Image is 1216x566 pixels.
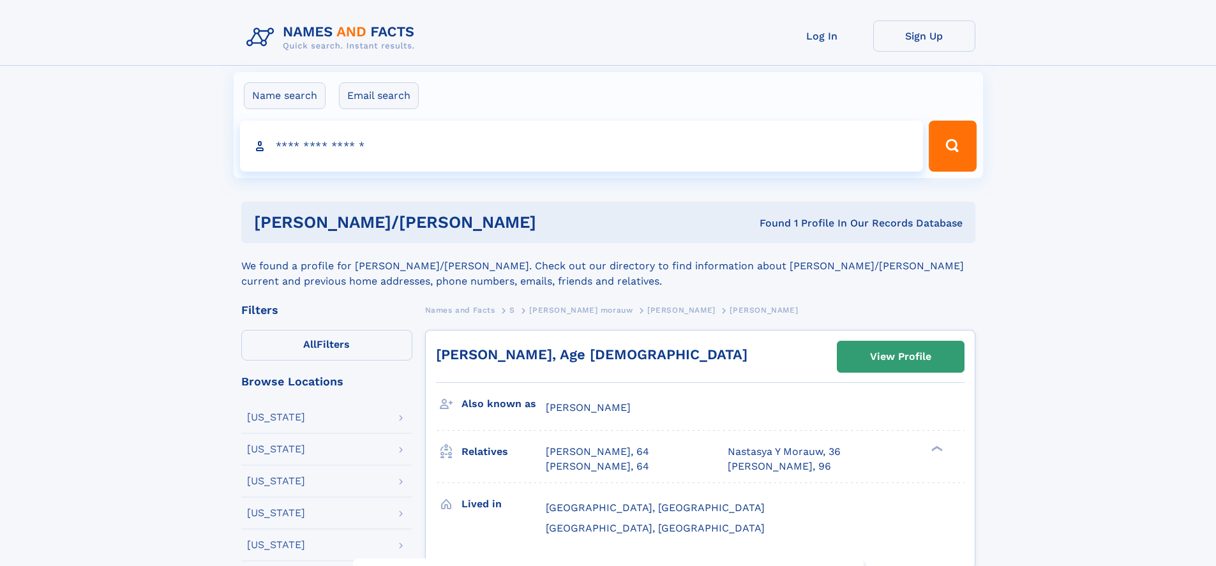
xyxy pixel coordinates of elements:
[247,476,305,486] div: [US_STATE]
[241,243,975,289] div: We found a profile for [PERSON_NAME]/[PERSON_NAME]. Check out our directory to find information a...
[529,306,633,315] span: [PERSON_NAME] morauw
[241,20,425,55] img: Logo Names and Facts
[648,216,963,230] div: Found 1 Profile In Our Records Database
[929,121,976,172] button: Search Button
[873,20,975,52] a: Sign Up
[647,306,716,315] span: [PERSON_NAME]
[771,20,873,52] a: Log In
[462,393,546,415] h3: Also known as
[339,82,419,109] label: Email search
[647,302,716,318] a: [PERSON_NAME]
[244,82,326,109] label: Name search
[240,121,924,172] input: search input
[241,376,412,387] div: Browse Locations
[728,459,831,473] a: [PERSON_NAME], 96
[546,401,631,413] span: [PERSON_NAME]
[730,306,798,315] span: [PERSON_NAME]
[241,304,412,316] div: Filters
[425,302,495,318] a: Names and Facts
[462,441,546,463] h3: Relatives
[546,459,649,473] a: [PERSON_NAME], 64
[728,445,841,459] a: Nastasya Y Morauw, 36
[870,342,931,371] div: View Profile
[247,540,305,550] div: [US_STATE]
[241,330,412,361] label: Filters
[436,346,747,362] a: [PERSON_NAME], Age [DEMOGRAPHIC_DATA]
[303,338,317,350] span: All
[837,341,964,372] a: View Profile
[546,522,765,534] span: [GEOGRAPHIC_DATA], [GEOGRAPHIC_DATA]
[529,302,633,318] a: [PERSON_NAME] morauw
[247,412,305,422] div: [US_STATE]
[546,445,649,459] a: [PERSON_NAME], 64
[509,306,515,315] span: S
[546,502,765,514] span: [GEOGRAPHIC_DATA], [GEOGRAPHIC_DATA]
[928,445,943,453] div: ❯
[462,493,546,515] h3: Lived in
[247,508,305,518] div: [US_STATE]
[509,302,515,318] a: S
[247,444,305,454] div: [US_STATE]
[254,214,648,230] h1: [PERSON_NAME]/[PERSON_NAME]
